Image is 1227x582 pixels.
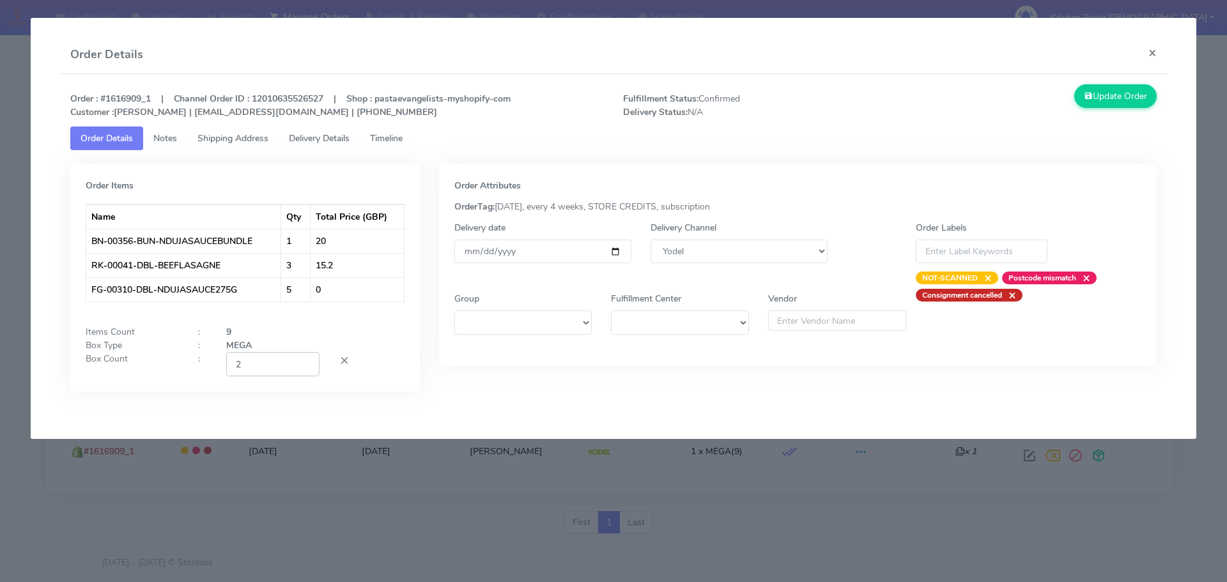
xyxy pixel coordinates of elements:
span: × [978,272,992,284]
td: FG-00310-DBL-NDUJASAUCE275G [86,277,282,302]
strong: Order Items [86,180,134,192]
td: 0 [311,277,404,302]
div: Items Count [76,325,189,339]
th: Name [86,204,282,229]
h4: Order Details [70,46,143,63]
input: Enter Label Keywords [916,240,1047,263]
button: Close [1138,36,1167,70]
div: Box Type [76,339,189,352]
label: Vendor [768,292,797,305]
strong: Fulfillment Status: [623,93,698,105]
td: 20 [311,229,404,253]
strong: Order Attributes [454,180,521,192]
label: Order Labels [916,221,967,234]
td: 1 [281,229,310,253]
strong: 9 [226,326,231,338]
input: Enter Vendor Name [768,310,906,331]
span: Order Details [81,132,133,144]
strong: Delivery Status: [623,106,688,118]
th: Qty [281,204,310,229]
input: Box Count [226,352,320,376]
span: Delivery Details [289,132,350,144]
label: Fulfillment Center [611,292,681,305]
td: 3 [281,253,310,277]
strong: Consignment cancelled [922,290,1002,300]
div: : [189,352,217,376]
strong: MEGA [226,339,252,351]
label: Delivery Channel [651,221,716,234]
td: BN-00356-BUN-NDUJASAUCEBUNDLE [86,229,282,253]
strong: Customer : [70,106,114,118]
div: [DATE], every 4 weeks, STORE CREDITS, subscription [445,200,1152,213]
div: Box Count [76,352,189,376]
strong: NOT-SCANNED [922,273,978,283]
span: Timeline [370,132,403,144]
button: Update Order [1074,84,1157,108]
strong: OrderTag: [454,201,495,213]
label: Delivery date [454,221,505,234]
strong: Order : #1616909_1 | Channel Order ID : 12010635526527 | Shop : pastaevangelists-myshopify-com [P... [70,93,511,118]
span: Notes [153,132,177,144]
span: × [1002,289,1016,302]
span: Confirmed N/A [613,92,890,119]
div: : [189,325,217,339]
label: Group [454,292,479,305]
div: : [189,339,217,352]
td: 15.2 [311,253,404,277]
th: Total Price (GBP) [311,204,404,229]
span: Shipping Address [197,132,268,144]
ul: Tabs [70,126,1157,150]
span: × [1076,272,1090,284]
strong: Postcode mismatch [1008,273,1076,283]
td: RK-00041-DBL-BEEFLASAGNE [86,253,282,277]
td: 5 [281,277,310,302]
